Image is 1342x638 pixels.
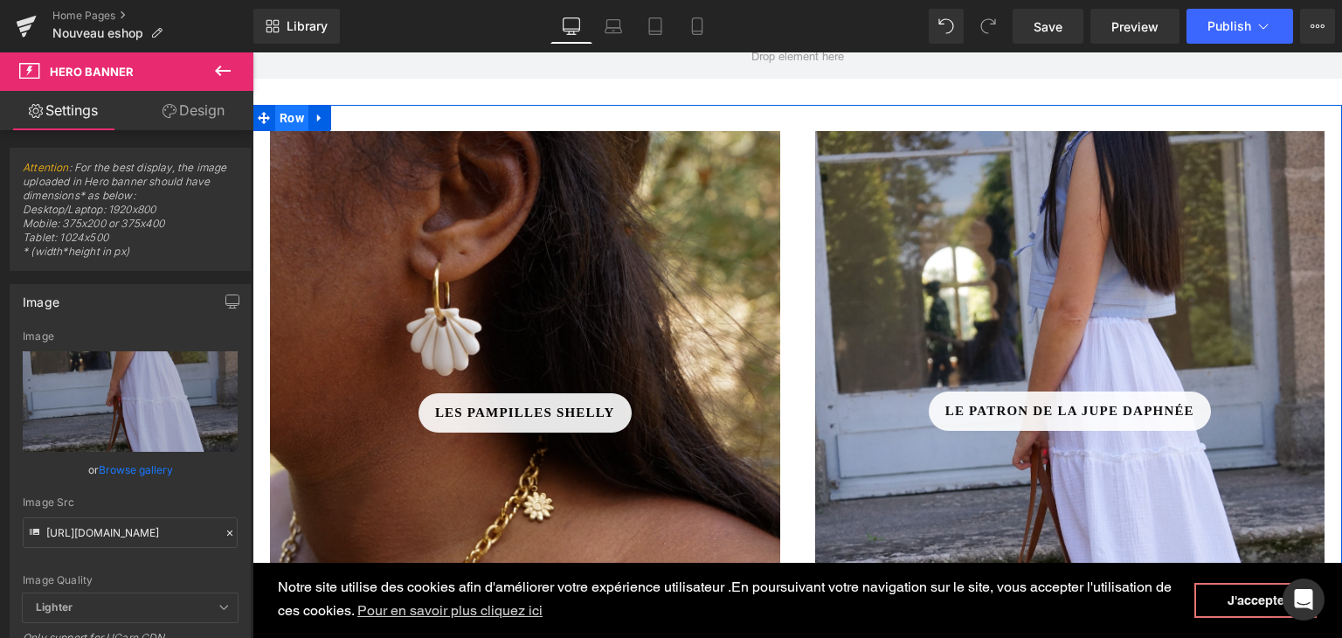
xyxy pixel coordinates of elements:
[1034,17,1062,36] span: Save
[183,350,363,371] span: Les pampilles Shelly
[130,91,257,130] a: Design
[592,9,634,44] a: Laptop
[1090,9,1179,44] a: Preview
[676,9,718,44] a: Mobile
[25,524,942,572] span: Notre site utilise des cookies afin d'améliorer votre expérience utilisateur .En poursuivant votr...
[929,9,964,44] button: Undo
[23,496,238,509] div: Image Src
[253,9,340,44] a: New Library
[99,454,173,485] a: Browse gallery
[50,65,134,79] span: Hero Banner
[971,9,1006,44] button: Redo
[1111,17,1159,36] span: Preview
[676,339,958,378] a: Le patron de la jupe daphnée
[23,574,238,586] div: Image Quality
[36,600,73,614] b: Lighter
[23,161,238,270] span: : For the best display, the image uploaded in Hero banner should have dimensions* as below: Deskt...
[634,9,676,44] a: Tablet
[23,517,238,548] input: Link
[23,285,59,309] div: Image
[550,9,592,44] a: Desktop
[52,9,253,23] a: Home Pages
[52,26,143,40] span: Nouveau eshop
[23,330,238,343] div: Image
[23,52,56,79] span: Row
[56,52,79,79] a: Expand / Collapse
[287,18,328,34] span: Library
[1207,19,1251,33] span: Publish
[102,545,293,572] a: learn more about cookies
[23,461,238,479] div: or
[1300,9,1335,44] button: More
[942,531,1064,565] a: dismiss cookie message
[166,341,379,380] a: Les pampilles Shelly
[1186,9,1293,44] button: Publish
[693,349,942,369] span: Le patron de la jupe daphnée
[1283,579,1325,621] div: Open Intercom Messenger
[23,161,69,174] a: Attention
